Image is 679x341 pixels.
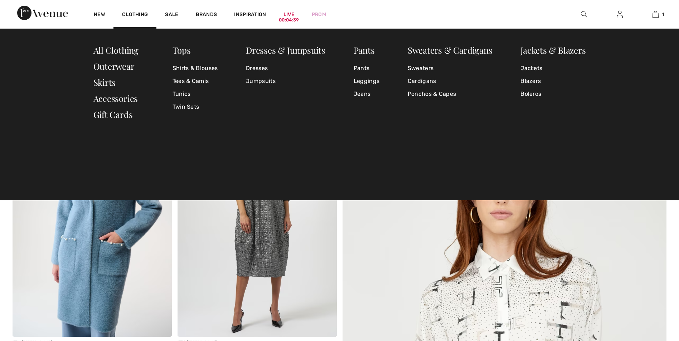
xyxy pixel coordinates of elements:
a: Pants [354,62,379,75]
img: Single-Breasted Pearl Coat Style 261997. Chambray [13,98,172,337]
a: Cardigans [408,75,493,88]
a: Jackets & Blazers [520,44,586,56]
a: Sale [165,11,178,19]
a: Prom [312,11,326,18]
a: Skirts [93,76,116,88]
img: My Info [617,10,623,19]
a: Live00:04:39 [283,11,295,18]
a: Dresses & Jumpsuits [246,44,325,56]
a: Outerwear [93,60,135,72]
img: search the website [581,10,587,19]
a: Dresses [246,62,325,75]
a: Clothing [122,11,148,19]
a: Gift Cards [93,109,133,120]
img: 1ère Avenue [17,6,68,20]
a: New [94,11,105,19]
a: 1 [638,10,673,19]
a: Tunics [173,88,218,100]
a: Ponchos & Capes [408,88,493,100]
a: Jumpsuits [246,75,325,88]
a: Blazers [520,75,586,88]
span: 1 [662,11,664,18]
a: Sign In [611,10,629,19]
a: Boleros [520,88,586,100]
a: Jeans [354,88,379,100]
a: Jackets [520,62,586,75]
a: Sweaters [408,62,493,75]
img: Knee-Length Shift Dress Style 254057. Pewter/black [178,98,337,337]
a: All Clothing [93,44,139,56]
a: Pants [354,44,375,56]
a: Tops [173,44,191,56]
a: Accessories [93,93,138,104]
div: 00:04:39 [279,17,299,24]
a: Leggings [354,75,379,88]
a: Tees & Camis [173,75,218,88]
a: Sweaters & Cardigans [408,44,493,56]
a: Brands [196,11,217,19]
span: Inspiration [234,11,266,19]
a: Shirts & Blouses [173,62,218,75]
img: My Bag [653,10,659,19]
a: Twin Sets [173,100,218,113]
